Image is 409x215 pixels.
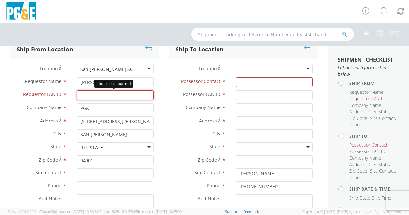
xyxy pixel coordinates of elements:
li: , [349,142,389,148]
span: Phone [48,182,61,189]
span: Address [199,118,217,124]
li: , [349,195,370,201]
span: Zip Code [349,168,367,174]
span: Zip Code [198,157,217,163]
span: Zip Code [349,115,367,121]
input: Shipment, Tracking or Reference Number (at least 4 chars) [191,28,354,41]
span: Possessor LAN ID [183,91,220,97]
li: , [368,161,377,168]
li: , [349,95,387,102]
span: Address [349,161,366,167]
li: , [368,108,377,115]
span: Requestor LAN ID [349,95,386,102]
strong: Shipment Checklist [338,56,393,63]
span: Site Contact [35,169,61,176]
li: , [349,89,385,95]
span: Phone [349,122,362,128]
span: Add Notes [198,195,220,202]
span: Add Notes [39,195,61,202]
h4: Ship To [349,134,399,138]
li: , [349,155,382,161]
span: State [209,143,220,150]
span: Company Name [349,155,381,161]
span: Site Contact [194,169,220,176]
span: State [378,108,389,115]
span: Possessor Contact [181,78,220,84]
span: Possessor LAN ID [349,148,386,154]
span: Possessor Contact [349,142,388,148]
li: , [349,108,367,115]
span: Company Name [186,104,220,110]
span: State [50,143,61,150]
span: Location [199,65,217,72]
span: master, [DATE] 10:25:00 [142,209,182,214]
span: Zip Code [39,157,58,163]
div: [US_STATE] [80,144,105,151]
span: Copyright © [DATE]-[DATE] Agistix Inc., All Rights Reserved [302,209,401,214]
span: Company Name [349,102,381,108]
a: Support [225,209,239,214]
span: Requestor LAN ID [23,91,61,97]
h4: Ship From [349,81,399,86]
span: Requestor Name [349,89,384,95]
span: State [378,161,389,167]
span: Phone [349,174,362,180]
li: , [349,168,368,174]
span: Location [40,65,58,72]
li: , [349,102,382,108]
li: , [349,115,368,122]
span: Site Contact [370,168,395,174]
img: pge-logo-06675f144f4cfa6a6814.png [5,2,37,21]
span: Site Contact [370,115,395,121]
a: Feedback [243,209,259,214]
span: City [53,130,61,136]
span: Company Name [27,104,61,110]
span: master, [DATE] 10:36:36 [59,209,99,214]
li: , [370,115,396,122]
span: Phone [207,182,220,189]
div: San [PERSON_NAME] SC [80,66,133,73]
span: Client: 2025.18.0-37e85b1 [99,209,182,214]
span: Address [40,118,58,124]
span: Address [349,108,366,115]
span: Server: 2025.20.0-af7a6be3001 [8,209,99,214]
span: Ship Time [372,195,391,201]
h3: Ship From Location [17,46,73,53]
div: The field is required [94,80,133,88]
li: , [349,148,387,155]
span: City [212,130,220,136]
span: City [368,108,376,115]
span: Requestor Name [25,78,61,84]
h3: Ship To Location [176,46,224,53]
h4: Unit [349,207,399,212]
li: , [378,161,390,168]
span: City [368,161,376,167]
h4: Ship Date & Time [349,186,399,191]
span: Ship Date [349,195,369,201]
li: , [370,168,396,174]
li: , [349,161,367,168]
span: Fill out each form listed below [338,64,399,78]
li: , [378,108,390,115]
